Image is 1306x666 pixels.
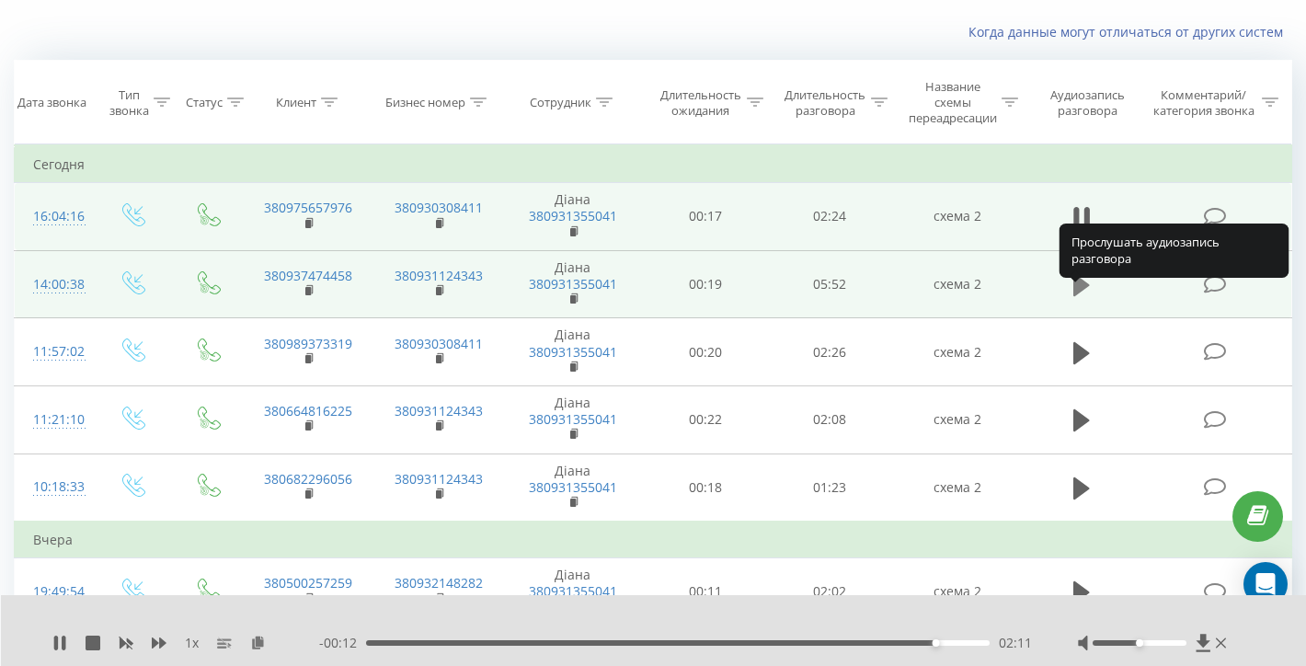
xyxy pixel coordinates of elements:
div: 11:57:02 [33,334,75,370]
a: 380930308411 [395,335,483,352]
td: Діана [503,385,643,454]
div: Клиент [276,95,316,110]
a: Когда данные могут отличаться от других систем [968,23,1292,40]
td: 02:02 [767,558,892,626]
a: 380500257259 [264,574,352,591]
td: Діана [503,454,643,522]
a: 380664816225 [264,402,352,419]
td: схема 2 [892,454,1022,522]
div: Accessibility label [933,639,940,647]
td: схема 2 [892,318,1022,386]
div: Длительность ожидания [659,87,742,119]
td: схема 2 [892,385,1022,454]
a: 380931355041 [529,478,617,496]
a: 380937474458 [264,267,352,284]
div: Тип звонка [109,87,149,119]
div: 10:18:33 [33,469,75,505]
td: 02:26 [767,318,892,386]
a: 380931355041 [529,343,617,361]
td: 05:52 [767,250,892,318]
td: схема 2 [892,183,1022,251]
div: 19:49:54 [33,574,75,610]
td: 01:23 [767,454,892,522]
div: Open Intercom Messenger [1243,562,1288,606]
a: 380932148282 [395,574,483,591]
div: Прослушать аудиозапись разговора [1060,224,1289,278]
td: 00:17 [643,183,768,251]
td: 00:11 [643,558,768,626]
a: 380682296056 [264,470,352,488]
td: 00:20 [643,318,768,386]
td: Вчера [15,522,1292,558]
div: Комментарий/категория звонка [1150,87,1257,119]
td: 02:08 [767,385,892,454]
span: - 00:12 [319,634,366,652]
a: 380975657976 [264,199,352,216]
a: 380931355041 [529,275,617,293]
td: 00:22 [643,385,768,454]
div: Аудиозапись разговора [1038,87,1137,119]
div: 16:04:16 [33,199,75,235]
div: 14:00:38 [33,267,75,303]
a: 380931124343 [395,267,483,284]
td: Діана [503,183,643,251]
div: 11:21:10 [33,402,75,438]
a: 380931355041 [529,582,617,600]
div: Бизнес номер [385,95,465,110]
a: 380931355041 [529,410,617,428]
span: 1 x [185,634,199,652]
a: 380931355041 [529,207,617,224]
div: Accessibility label [1136,639,1143,647]
div: Сотрудник [530,95,591,110]
div: Дата звонка [17,95,86,110]
td: схема 2 [892,250,1022,318]
a: 380931124343 [395,402,483,419]
td: схема 2 [892,558,1022,626]
a: 380931124343 [395,470,483,488]
td: Сегодня [15,146,1292,183]
span: 02:11 [999,634,1032,652]
td: Діана [503,558,643,626]
td: Діана [503,250,643,318]
td: 02:24 [767,183,892,251]
div: Длительность разговора [785,87,867,119]
td: 00:19 [643,250,768,318]
div: Название схемы переадресации [909,79,997,126]
a: 380930308411 [395,199,483,216]
td: Діана [503,318,643,386]
td: 00:18 [643,454,768,522]
a: 380989373319 [264,335,352,352]
div: Статус [186,95,223,110]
